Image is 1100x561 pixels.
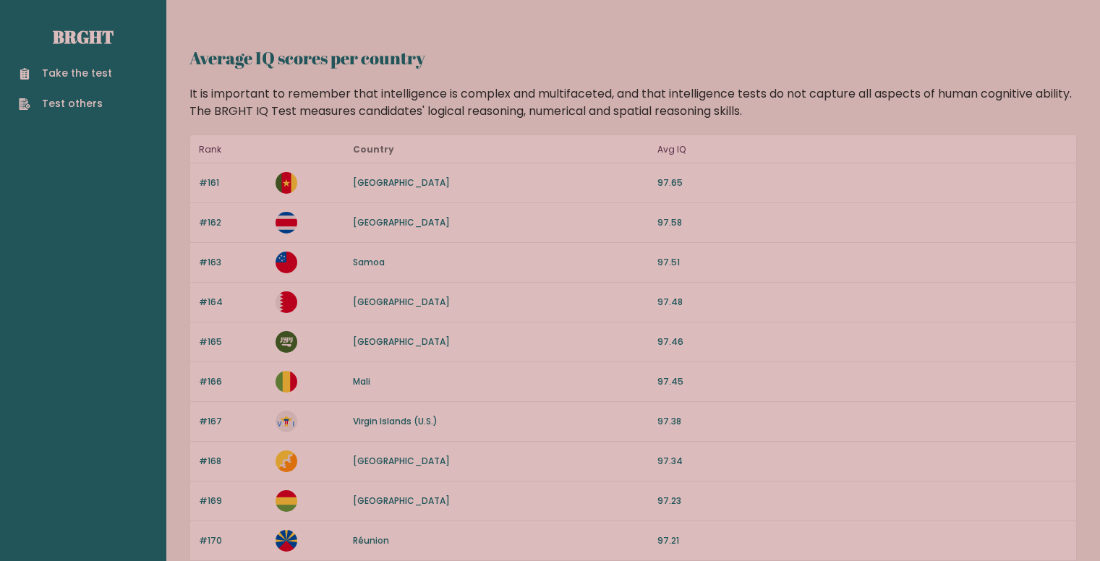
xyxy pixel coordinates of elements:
[353,455,450,467] a: [GEOGRAPHIC_DATA]
[657,141,1067,158] p: Avg IQ
[353,216,450,228] a: [GEOGRAPHIC_DATA]
[353,296,450,308] a: [GEOGRAPHIC_DATA]
[276,252,297,273] img: ws.svg
[199,141,267,158] p: Rank
[276,331,297,353] img: sa.svg
[657,415,1067,428] p: 97.38
[353,143,394,155] b: Country
[353,375,370,387] a: Mali
[199,256,267,269] p: #163
[657,375,1067,388] p: 97.45
[657,176,1067,189] p: 97.65
[53,25,114,48] a: Brght
[657,534,1067,547] p: 97.21
[276,172,297,194] img: cm.svg
[199,455,267,468] p: #168
[276,450,297,472] img: bt.svg
[657,256,1067,269] p: 97.51
[19,96,112,111] a: Test others
[276,411,297,432] img: vi.svg
[276,212,297,234] img: cr.svg
[276,490,297,512] img: bo.svg
[19,66,112,81] a: Take the test
[199,375,267,388] p: #166
[657,216,1067,229] p: 97.58
[657,296,1067,309] p: 97.48
[199,335,267,348] p: #165
[199,415,267,428] p: #167
[353,494,450,507] a: [GEOGRAPHIC_DATA]
[189,45,1077,71] h2: Average IQ scores per country
[353,415,438,427] a: Virgin Islands (U.S.)
[657,335,1067,348] p: 97.46
[199,176,267,189] p: #161
[199,296,267,309] p: #164
[276,371,297,393] img: ml.svg
[184,85,1083,120] div: It is important to remember that intelligence is complex and multifaceted, and that intelligence ...
[657,494,1067,508] p: 97.23
[353,534,389,547] a: Réunion
[353,256,385,268] a: Samoa
[353,335,450,348] a: [GEOGRAPHIC_DATA]
[353,176,450,189] a: [GEOGRAPHIC_DATA]
[276,530,297,552] img: re.svg
[199,494,267,508] p: #169
[199,534,267,547] p: #170
[276,291,297,313] img: bh.svg
[657,455,1067,468] p: 97.34
[199,216,267,229] p: #162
